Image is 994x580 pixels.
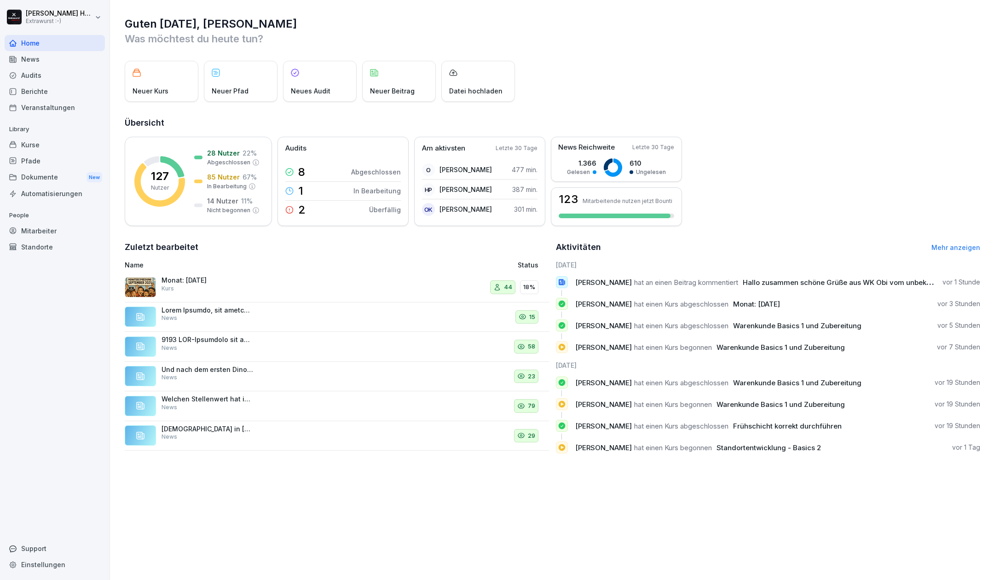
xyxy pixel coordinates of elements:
[162,425,254,433] p: [DEMOGRAPHIC_DATA] in [GEOGRAPHIC_DATA] geboren. Die Ausbildung zum Konditor-Meister gemacht und ...
[125,31,980,46] p: Was möchtest du heute tun?
[632,143,674,151] p: Letzte 30 Tage
[87,172,102,183] div: New
[556,360,981,370] h6: [DATE]
[125,391,549,421] a: Welchen Stellenwert hat in der heutigen Zeit noch ein Unternehmen, dass im täglichen Handeln das ...
[151,171,169,182] p: 127
[935,421,980,430] p: vor 19 Stunden
[636,168,666,176] p: Ungelesen
[634,278,738,287] span: hat an einen Beitrag kommentiert
[207,148,240,158] p: 28 Nutzer
[575,278,632,287] span: [PERSON_NAME]
[528,431,535,441] p: 29
[634,378,728,387] span: hat einen Kurs abgeschlossen
[5,540,105,557] div: Support
[5,137,105,153] div: Kurse
[162,344,177,352] p: News
[439,165,492,174] p: [PERSON_NAME]
[162,365,254,374] p: Und nach dem ersten Dinosaurier - dem [PERSON_NAME] - folgt nun ein kleines Interview mit [PERSON...
[298,167,305,178] p: 8
[125,116,980,129] h2: Übersicht
[449,86,503,96] p: Datei hochladen
[5,35,105,51] a: Home
[634,422,728,430] span: hat einen Kurs abgeschlossen
[630,158,666,168] p: 610
[733,321,861,330] span: Warenkunde Basics 1 und Zubereitung
[291,86,330,96] p: Neues Audit
[125,260,393,270] p: Name
[207,206,250,215] p: Nicht begonnen
[422,183,435,196] div: HP
[575,400,632,409] span: [PERSON_NAME]
[125,302,549,332] a: Lorem Ipsumdo, sit ametcon adip elitse doeiusm tem inci utlab Etdoloremagnaa enimadmin ven qui no...
[422,163,435,176] div: O
[556,260,981,270] h6: [DATE]
[5,83,105,99] a: Berichte
[575,443,632,452] span: [PERSON_NAME]
[5,208,105,223] p: People
[634,400,712,409] span: hat einen Kurs begonnen
[5,186,105,202] a: Automatisierungen
[162,306,254,314] p: Lorem Ipsumdo, sit ametcon adip elitse doeiusm tem inci utlab Etdoloremagnaa enimadmin ven qui no...
[518,260,538,270] p: Status
[5,51,105,67] a: News
[528,342,535,351] p: 58
[523,283,535,292] p: 18%
[151,184,169,192] p: Nutzer
[583,197,672,204] p: Mitarbeitende nutzen jetzt Bounti
[162,395,254,403] p: Welchen Stellenwert hat in der heutigen Zeit noch ein Unternehmen, dass im täglichen Handeln das ...
[162,373,177,382] p: News
[937,342,980,352] p: vor 7 Stunden
[125,273,549,302] a: Monat: [DATE]Kurs4418%
[162,336,254,344] p: 9193 LOR-Ipsumdolo sit ametcon adip 469 Elitseddoeiusmodtem! Inc utl etdo! Magnaal enim ad mini v...
[5,169,105,186] a: DokumenteNew
[528,372,535,381] p: 23
[298,204,306,215] p: 2
[5,153,105,169] a: Pfade
[942,278,980,287] p: vor 1 Stunde
[5,239,105,255] a: Standorte
[125,241,549,254] h2: Zuletzt bearbeitet
[496,144,537,152] p: Letzte 30 Tage
[162,433,177,441] p: News
[743,278,991,287] span: Hallo zusammen schöne Grüße aus WK Obi vom unbekannten und von Mir
[162,284,174,293] p: Kurs
[162,276,254,284] p: Monat: [DATE]
[26,10,93,17] p: [PERSON_NAME] Hagebaum
[285,143,306,154] p: Audits
[243,172,257,182] p: 67 %
[5,99,105,116] a: Veranstaltungen
[369,205,401,215] p: Überfällig
[241,196,253,206] p: 11 %
[353,186,401,196] p: In Bearbeitung
[512,165,537,174] p: 477 min.
[937,321,980,330] p: vor 5 Stunden
[212,86,248,96] p: Neuer Pfad
[133,86,168,96] p: Neuer Kurs
[567,168,590,176] p: Gelesen
[717,343,845,352] span: Warenkunde Basics 1 und Zubereitung
[931,244,980,251] a: Mehr anzeigen
[125,362,549,392] a: Und nach dem ersten Dinosaurier - dem [PERSON_NAME] - folgt nun ein kleines Interview mit [PERSON...
[243,148,257,158] p: 22 %
[5,67,105,83] a: Audits
[125,332,549,362] a: 9193 LOR-Ipsumdolo sit ametcon adip 469 Elitseddoeiusmodtem! Inc utl etdo! Magnaal enim ad mini v...
[125,421,549,451] a: [DEMOGRAPHIC_DATA] in [GEOGRAPHIC_DATA] geboren. Die Ausbildung zum Konditor-Meister gemacht und ...
[634,300,728,308] span: hat einen Kurs abgeschlossen
[5,122,105,137] p: Library
[567,158,596,168] p: 1.366
[162,314,177,322] p: News
[575,300,632,308] span: [PERSON_NAME]
[634,321,728,330] span: hat einen Kurs abgeschlossen
[514,204,537,214] p: 301 min.
[528,401,535,411] p: 79
[634,443,712,452] span: hat einen Kurs begonnen
[5,557,105,573] a: Einstellungen
[5,223,105,239] a: Mitarbeiter
[559,194,578,205] h3: 123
